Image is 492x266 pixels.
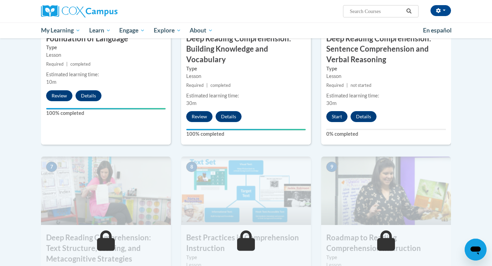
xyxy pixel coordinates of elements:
[321,34,451,65] h3: Deep Reading Comprehension: Sentence Comprehension and Verbal Reasoning
[41,5,118,17] img: Cox Campus
[181,232,311,254] h3: Best Practices in Comprehension Instruction
[186,254,306,261] label: Type
[326,83,344,88] span: Required
[186,23,218,38] a: About
[37,23,85,38] a: My Learning
[321,232,451,254] h3: Roadmap to Reading Comprehension Instruction
[85,23,115,38] a: Learn
[430,5,451,16] button: Account Settings
[46,109,166,117] label: 100% completed
[186,129,306,130] div: Your progress
[321,157,451,225] img: Course Image
[419,23,456,38] a: En español
[326,100,337,106] span: 30m
[186,162,197,172] span: 8
[31,23,461,38] div: Main menu
[210,83,231,88] span: completed
[346,83,348,88] span: |
[186,72,306,80] div: Lesson
[119,26,145,35] span: Engage
[186,83,204,88] span: Required
[76,90,101,101] button: Details
[41,26,80,35] span: My Learning
[423,27,452,34] span: En español
[181,34,311,65] h3: Deep Reading Comprehension: Building Knowledge and Vocabulary
[154,26,181,35] span: Explore
[70,62,91,67] span: completed
[351,111,377,122] button: Details
[46,51,166,59] div: Lesson
[41,232,171,264] h3: Deep Reading Comprehension: Text Structure, Writing, and Metacognitive Strategies
[186,111,213,122] button: Review
[115,23,149,38] a: Engage
[351,83,371,88] span: not started
[181,157,311,225] img: Course Image
[465,239,487,261] iframe: Button to launch messaging window
[326,162,337,172] span: 9
[89,26,111,35] span: Learn
[206,83,208,88] span: |
[66,62,68,67] span: |
[326,92,446,99] div: Estimated learning time:
[326,111,347,122] button: Start
[46,79,56,85] span: 10m
[216,111,242,122] button: Details
[349,7,404,15] input: Search Courses
[46,162,57,172] span: 7
[41,5,171,17] a: Cox Campus
[326,72,446,80] div: Lesson
[186,65,306,72] label: Type
[326,130,446,138] label: 0% completed
[149,23,186,38] a: Explore
[41,157,171,225] img: Course Image
[46,44,166,51] label: Type
[46,71,166,78] div: Estimated learning time:
[326,254,446,261] label: Type
[46,108,166,109] div: Your progress
[326,65,446,72] label: Type
[186,130,306,138] label: 100% completed
[404,7,414,15] button: Search
[186,100,196,106] span: 30m
[190,26,213,35] span: About
[186,92,306,99] div: Estimated learning time:
[41,34,171,44] h3: Foundation of Language
[46,62,64,67] span: Required
[46,90,72,101] button: Review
